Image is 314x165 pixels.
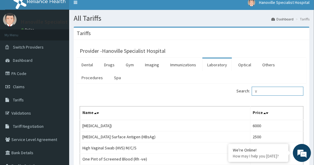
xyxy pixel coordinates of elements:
[3,13,17,26] img: User Image
[80,154,251,165] td: One Pint of Screened Blood (Rh -ve)
[77,31,91,36] h3: Tariffs
[250,131,303,142] td: 2500
[294,16,309,22] li: Tariffs
[252,87,303,96] input: Search:
[80,142,251,154] td: High Vaginal Swab (HVS) M/C/S
[80,120,251,131] td: [MEDICAL_DATA])
[165,58,201,71] a: Immunizations
[257,58,280,71] a: Others
[13,84,25,89] span: Claims
[250,106,303,120] th: Price
[77,58,98,71] a: Dental
[233,147,284,153] div: We're Online!
[21,28,35,32] a: Online
[271,16,294,22] a: Dashboard
[202,58,232,71] a: Laboratory
[99,3,113,17] div: Minimize live chat window
[13,97,24,103] span: Tariffs
[99,58,119,71] a: Drugs
[121,58,139,71] a: Gym
[80,131,251,142] td: [MEDICAL_DATA] Surface Antigen (HBsAg)
[233,154,284,159] p: How may I help you today?
[250,142,303,154] td: 4000
[31,34,101,41] div: Chat with us now
[236,87,303,96] label: Search:
[250,120,303,131] td: 6000
[13,124,44,129] span: Tariff Negotiation
[80,106,251,120] th: Name
[77,71,108,84] a: Procedures
[13,58,32,63] span: Dashboard
[74,14,309,22] h1: All Tariffs
[233,58,256,71] a: Optical
[3,105,115,126] textarea: Type your message and hit 'Enter'
[140,58,164,71] a: Imaging
[21,19,89,25] p: Hanoville Specialist Hospital
[11,30,24,45] img: d_794563401_company_1708531726252_794563401
[80,48,165,54] h3: Provider - Hanoville Specialist Hospital
[109,71,126,84] a: Spa
[35,46,83,107] span: We're online!
[13,44,44,50] span: Switch Providers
